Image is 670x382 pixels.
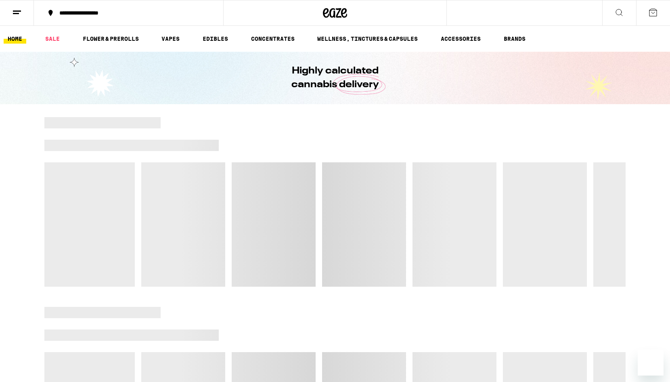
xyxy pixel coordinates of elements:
[313,34,422,44] a: WELLNESS, TINCTURES & CAPSULES
[500,34,530,44] a: BRANDS
[199,34,232,44] a: EDIBLES
[268,64,402,92] h1: Highly calculated cannabis delivery
[41,34,64,44] a: SALE
[4,34,26,44] a: HOME
[247,34,299,44] a: CONCENTRATES
[638,350,664,376] iframe: Button to launch messaging window
[79,34,143,44] a: FLOWER & PREROLLS
[157,34,184,44] a: VAPES
[437,34,485,44] a: ACCESSORIES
